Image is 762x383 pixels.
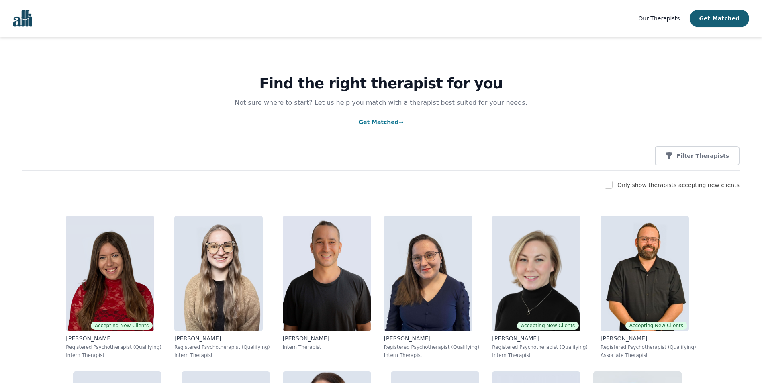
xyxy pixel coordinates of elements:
a: Alisha_LevineAccepting New Clients[PERSON_NAME]Registered Psychotherapist (Qualifying)Intern Ther... [59,209,168,365]
p: Not sure where to start? Let us help you match with a therapist best suited for your needs. [227,98,535,108]
img: Kavon_Banejad [283,216,371,331]
a: Get Matched [358,119,403,125]
img: Vanessa_McCulloch [384,216,472,331]
p: Registered Psychotherapist (Qualifying) [601,344,696,350]
p: Intern Therapist [174,352,270,359]
p: Registered Psychotherapist (Qualifying) [174,344,270,350]
p: [PERSON_NAME] [384,334,480,342]
p: Registered Psychotherapist (Qualifying) [66,344,161,350]
span: Our Therapists [638,15,680,22]
a: Vanessa_McCulloch[PERSON_NAME]Registered Psychotherapist (Qualifying)Intern Therapist [378,209,486,365]
p: [PERSON_NAME] [66,334,161,342]
p: Registered Psychotherapist (Qualifying) [492,344,588,350]
p: Filter Therapists [676,152,729,160]
span: Accepting New Clients [625,322,687,330]
span: Accepting New Clients [91,322,153,330]
a: Kavon_Banejad[PERSON_NAME]Intern Therapist [276,209,378,365]
p: [PERSON_NAME] [283,334,371,342]
img: alli logo [13,10,32,27]
a: Josh_CadieuxAccepting New Clients[PERSON_NAME]Registered Psychotherapist (Qualifying)Associate Th... [594,209,703,365]
img: Josh_Cadieux [601,216,689,331]
label: Only show therapists accepting new clients [617,182,740,188]
a: Our Therapists [638,14,680,23]
a: Faith_Woodley[PERSON_NAME]Registered Psychotherapist (Qualifying)Intern Therapist [168,209,276,365]
img: Faith_Woodley [174,216,263,331]
span: → [399,119,404,125]
button: Get Matched [690,10,749,27]
img: Jocelyn_Crawford [492,216,580,331]
h1: Find the right therapist for you [22,75,740,92]
button: Filter Therapists [655,146,740,165]
p: Associate Therapist [601,352,696,359]
p: Registered Psychotherapist (Qualifying) [384,344,480,350]
p: Intern Therapist [384,352,480,359]
p: Intern Therapist [66,352,161,359]
a: Jocelyn_CrawfordAccepting New Clients[PERSON_NAME]Registered Psychotherapist (Qualifying)Intern T... [486,209,594,365]
p: [PERSON_NAME] [601,334,696,342]
p: Intern Therapist [492,352,588,359]
span: Accepting New Clients [517,322,579,330]
p: [PERSON_NAME] [492,334,588,342]
p: Intern Therapist [283,344,371,350]
img: Alisha_Levine [66,216,154,331]
p: [PERSON_NAME] [174,334,270,342]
